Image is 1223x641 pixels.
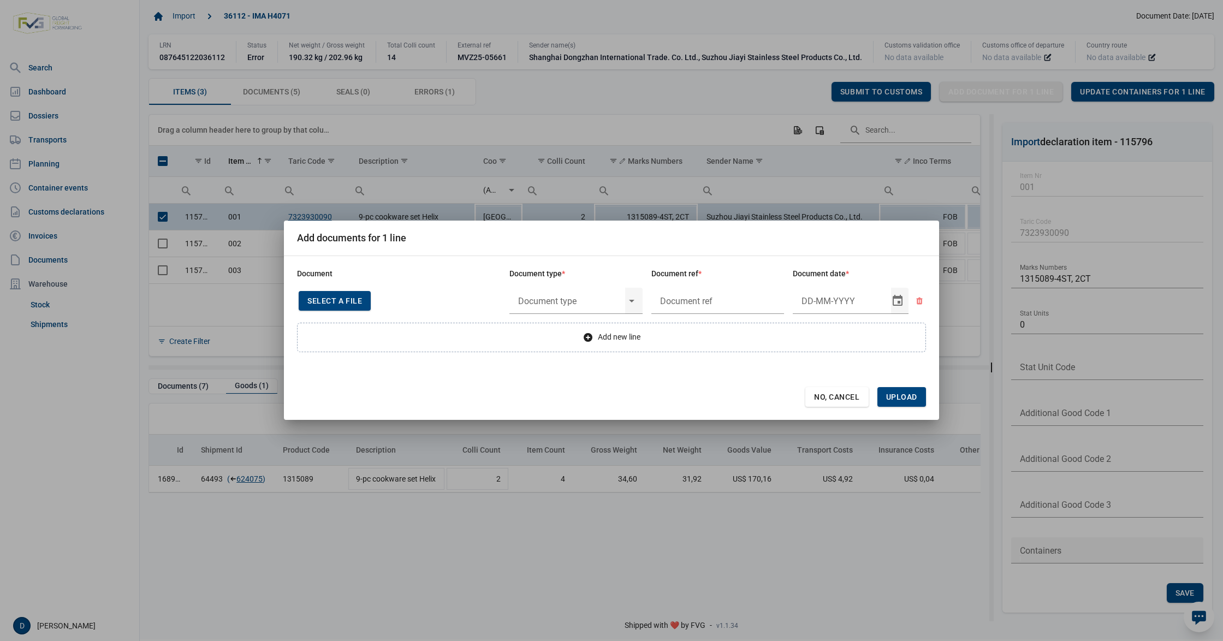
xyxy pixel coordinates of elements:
[805,387,869,407] div: No, Cancel
[651,269,785,279] div: Document ref
[509,269,643,279] div: Document type
[886,393,917,401] span: Upload
[299,291,371,311] div: Select a file
[891,288,904,314] div: Select
[877,387,926,407] div: Upload
[651,288,785,314] input: Document ref
[625,288,638,314] div: Select
[297,269,501,279] div: Document
[814,393,860,401] span: No, Cancel
[793,269,926,279] div: Document date
[297,323,926,352] div: Add new line
[509,288,625,314] input: Document type
[297,232,406,244] div: Add documents for 1 line
[793,288,891,314] input: Document date
[307,296,362,305] span: Select a file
